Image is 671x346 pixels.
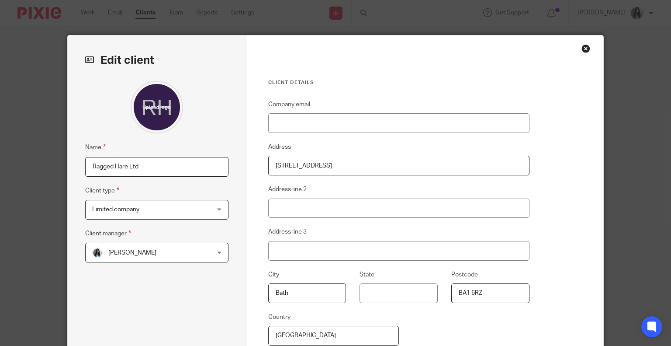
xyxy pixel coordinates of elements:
[268,313,291,322] label: Country
[85,228,131,238] label: Client manager
[268,270,279,279] label: City
[268,79,529,86] h3: Client details
[85,185,119,196] label: Client type
[268,100,310,109] label: Company email
[108,250,156,256] span: [PERSON_NAME]
[85,142,106,152] label: Name
[92,248,103,258] img: 1653117891607.jpg
[92,206,139,213] span: Limited company
[581,44,590,53] div: Close this dialog window
[268,185,307,194] label: Address line 2
[360,270,374,279] label: State
[85,53,228,68] h2: Edit client
[268,143,291,151] label: Address
[451,270,478,279] label: Postcode
[268,227,307,236] label: Address line 3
